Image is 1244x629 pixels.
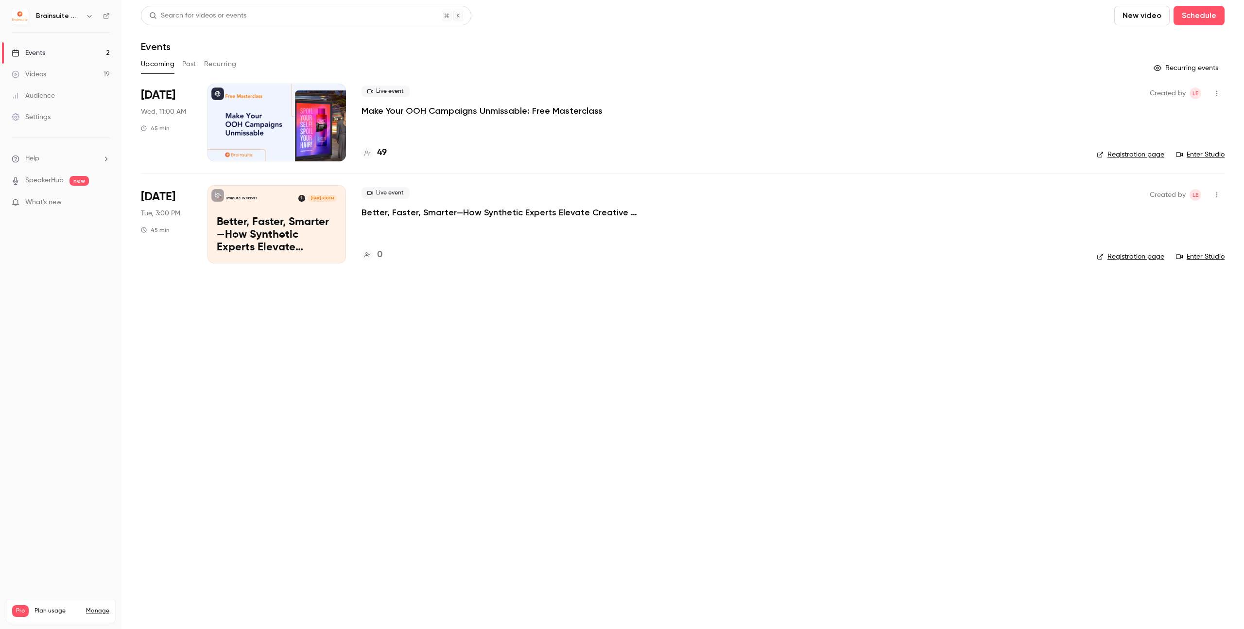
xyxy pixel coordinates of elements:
p: Better, Faster, Smarter—How Synthetic Experts Elevate Creative Decisions [217,216,337,254]
span: [DATE] [141,87,175,103]
a: Enter Studio [1176,150,1225,159]
img: Dr. Martin Scarabis [298,195,305,202]
span: Pro [12,605,29,617]
a: 0 [362,248,382,262]
div: Videos [12,70,46,79]
a: Better, Faster, Smarter—How Synthetic Experts Elevate Creative DecisionsBrainsuite WebinarsDr. Ma... [207,185,346,263]
span: Louisa Edokpayi [1190,87,1201,99]
h1: Events [141,41,171,52]
div: 45 min [141,124,170,132]
span: What's new [25,197,62,208]
span: Live event [362,86,410,97]
a: 49 [362,146,387,159]
div: Settings [12,112,51,122]
a: Enter Studio [1176,252,1225,262]
span: new [69,176,89,186]
a: Manage [86,607,109,615]
p: Brainsuite Webinars [226,196,257,201]
a: Better, Faster, Smarter—How Synthetic Experts Elevate Creative Decisions [362,207,653,218]
a: Make Your OOH Campaigns Unmissable: Free Masterclass [362,105,603,117]
div: Sep 30 Tue, 3:00 PM (Europe/Berlin) [141,185,192,263]
span: [DATE] 3:00 PM [308,195,336,202]
h4: 49 [377,146,387,159]
span: LE [1192,87,1198,99]
button: Schedule [1174,6,1225,25]
span: Wed, 11:00 AM [141,107,186,117]
a: Registration page [1097,252,1164,262]
button: Recurring [204,56,237,72]
span: Louisa Edokpayi [1190,189,1201,201]
span: Help [25,154,39,164]
div: Search for videos or events [149,11,246,21]
span: Created by [1150,87,1186,99]
li: help-dropdown-opener [12,154,110,164]
span: Live event [362,187,410,199]
span: Plan usage [35,607,80,615]
span: Created by [1150,189,1186,201]
a: Registration page [1097,150,1164,159]
h4: 0 [377,248,382,262]
a: SpeakerHub [25,175,64,186]
h6: Brainsuite Webinars [36,11,82,21]
span: LE [1192,189,1198,201]
button: Past [182,56,196,72]
div: Events [12,48,45,58]
span: Tue, 3:00 PM [141,209,180,218]
span: [DATE] [141,189,175,205]
div: 45 min [141,226,170,234]
div: Audience [12,91,55,101]
button: Recurring events [1149,60,1225,76]
img: Brainsuite Webinars [12,8,28,24]
button: New video [1114,6,1170,25]
button: Upcoming [141,56,174,72]
div: Sep 3 Wed, 11:00 AM (Europe/Berlin) [141,84,192,161]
